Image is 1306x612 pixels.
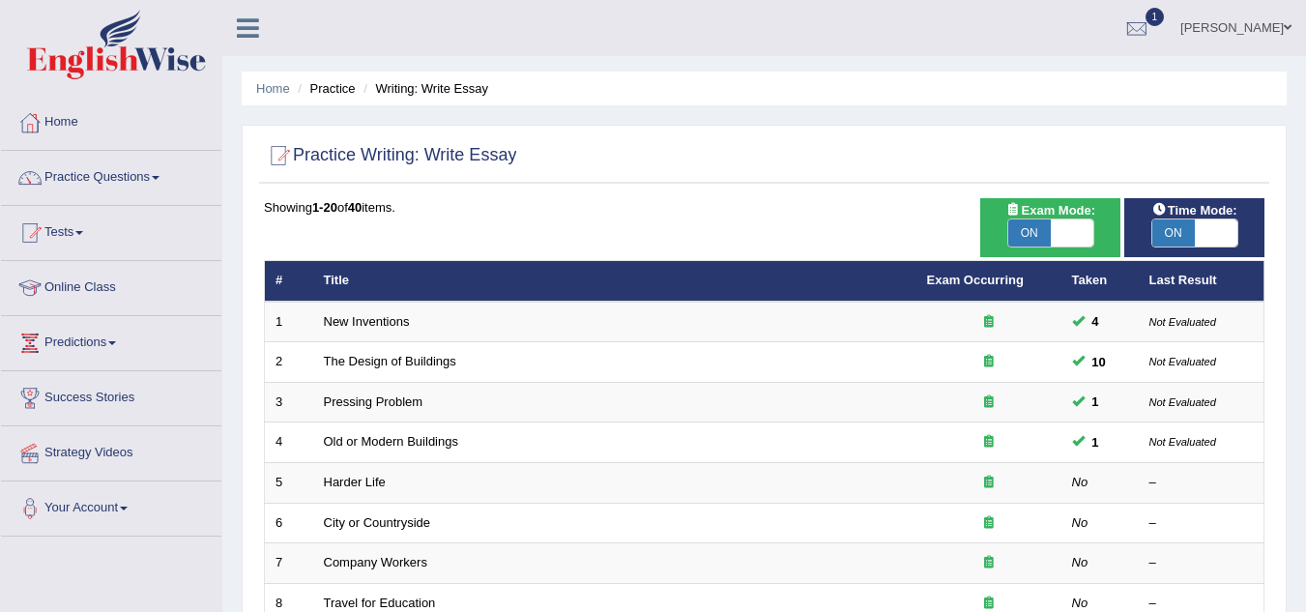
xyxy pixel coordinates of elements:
[1,426,221,475] a: Strategy Videos
[927,393,1051,412] div: Exam occurring question
[265,302,313,342] td: 1
[1085,311,1107,332] span: You can still take this question
[1145,200,1245,220] span: Time Mode:
[265,261,313,302] th: #
[1149,436,1216,448] small: Not Evaluated
[1149,514,1254,533] div: –
[1,481,221,530] a: Your Account
[265,463,313,504] td: 5
[1072,596,1088,610] em: No
[927,273,1024,287] a: Exam Occurring
[265,503,313,543] td: 6
[324,394,423,409] a: Pressing Problem
[1,206,221,254] a: Tests
[1149,396,1216,408] small: Not Evaluated
[980,198,1120,257] div: Show exams occurring in exams
[313,261,916,302] th: Title
[264,198,1264,217] div: Showing of items.
[927,353,1051,371] div: Exam occurring question
[1,316,221,364] a: Predictions
[1085,432,1107,452] span: You can still take this question
[264,141,516,170] h2: Practice Writing: Write Essay
[359,79,488,98] li: Writing: Write Essay
[348,200,362,215] b: 40
[256,81,290,96] a: Home
[265,382,313,423] td: 3
[927,433,1051,452] div: Exam occurring question
[1072,515,1088,530] em: No
[265,423,313,463] td: 4
[1149,356,1216,367] small: Not Evaluated
[324,314,410,329] a: New Inventions
[927,313,1051,332] div: Exam occurring question
[324,596,436,610] a: Travel for Education
[324,434,458,449] a: Old or Modern Buildings
[1146,8,1165,26] span: 1
[1072,475,1088,489] em: No
[1072,555,1088,569] em: No
[1085,392,1107,412] span: You can still take this question
[1,371,221,420] a: Success Stories
[1152,219,1195,247] span: ON
[1,151,221,199] a: Practice Questions
[1008,219,1051,247] span: ON
[324,515,431,530] a: City or Countryside
[1149,474,1254,492] div: –
[927,554,1051,572] div: Exam occurring question
[1,261,221,309] a: Online Class
[927,514,1051,533] div: Exam occurring question
[927,474,1051,492] div: Exam occurring question
[265,342,313,383] td: 2
[1061,261,1139,302] th: Taken
[324,354,456,368] a: The Design of Buildings
[1149,554,1254,572] div: –
[1085,352,1114,372] span: You can still take this question
[324,475,386,489] a: Harder Life
[293,79,355,98] li: Practice
[998,200,1102,220] span: Exam Mode:
[324,555,427,569] a: Company Workers
[1,96,221,144] a: Home
[1149,316,1216,328] small: Not Evaluated
[1139,261,1264,302] th: Last Result
[312,200,337,215] b: 1-20
[265,543,313,584] td: 7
